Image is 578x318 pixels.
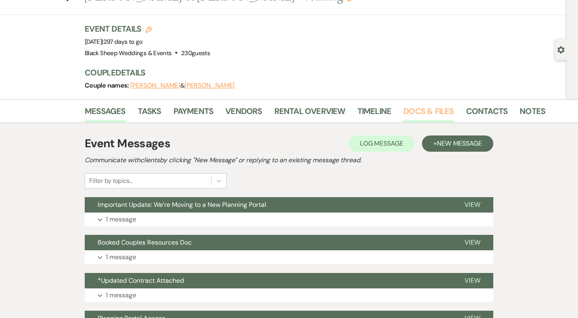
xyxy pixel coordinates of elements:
a: Timeline [358,105,392,122]
h3: Couple Details [85,67,539,78]
span: [DATE] [85,38,143,46]
button: Important Update: We’re Moving to a New Planning Portal [85,197,452,213]
span: | [102,38,142,46]
button: *Updated Contract Attached [85,273,452,288]
button: View [452,235,493,250]
a: Messages [85,105,126,122]
a: Contacts [466,105,508,122]
a: Payments [173,105,214,122]
button: 1 message [85,288,493,302]
button: +New Message [422,135,493,152]
button: Booked Couples Resources Doc [85,235,452,250]
span: Important Update: We’re Moving to a New Planning Portal [98,200,266,209]
button: [PERSON_NAME] [130,82,180,89]
button: 1 message [85,213,493,226]
button: View [452,197,493,213]
p: 1 message [106,214,136,225]
a: Vendors [225,105,262,122]
a: Tasks [138,105,161,122]
span: View [465,238,480,247]
span: *Updated Contract Attached [98,276,184,285]
p: 1 message [106,290,136,301]
button: View [452,273,493,288]
h2: Communicate with clients by clicking "New Message" or replying to an existing message thread. [85,155,493,165]
button: 1 message [85,250,493,264]
button: Open lead details [557,45,565,53]
h1: Event Messages [85,135,170,152]
span: Booked Couples Resources Doc [98,238,192,247]
span: Black Sheep Weddings & Events [85,49,171,57]
span: 297 days to go [103,38,143,46]
span: & [130,82,235,90]
span: View [465,200,480,209]
span: 230 guests [181,49,210,57]
a: Docs & Files [403,105,454,122]
span: Couple names: [85,81,130,90]
div: Filter by topics... [89,176,133,186]
span: View [465,276,480,285]
h3: Event Details [85,23,210,34]
span: New Message [437,139,482,148]
a: Notes [520,105,545,122]
span: Log Message [360,139,403,148]
button: Log Message [349,135,415,152]
p: 1 message [106,252,136,262]
button: [PERSON_NAME] [184,82,235,89]
a: Rental Overview [274,105,345,122]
